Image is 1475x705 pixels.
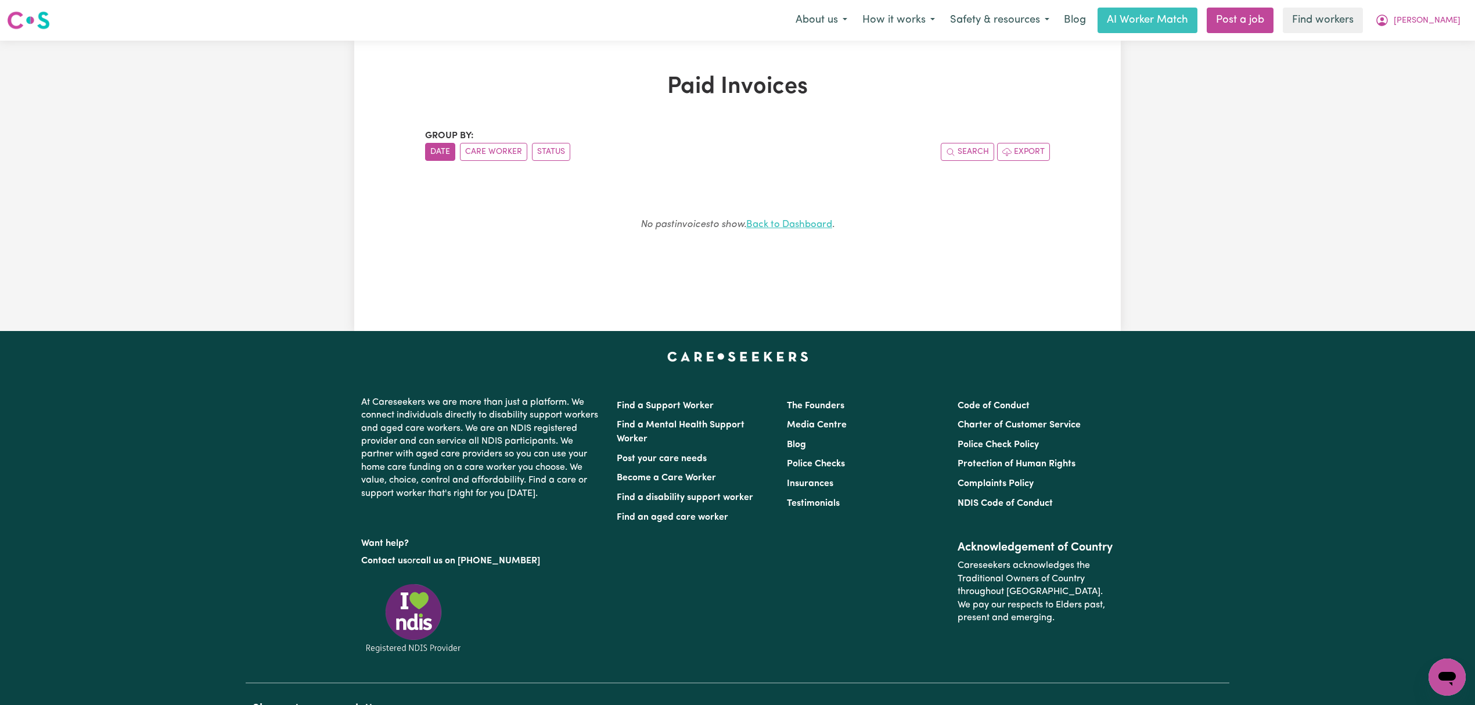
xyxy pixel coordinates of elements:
[617,420,744,444] a: Find a Mental Health Support Worker
[997,143,1050,161] button: Export
[617,493,753,502] a: Find a disability support worker
[361,556,407,566] a: Contact us
[958,541,1114,555] h2: Acknowledgement of Country
[1098,8,1197,33] a: AI Worker Match
[532,143,570,161] button: sort invoices by paid status
[855,8,942,33] button: How it works
[942,8,1057,33] button: Safety & resources
[1394,15,1460,27] span: [PERSON_NAME]
[1429,659,1466,696] iframe: Button to launch messaging window, conversation in progress
[746,220,832,229] a: Back to Dashboard
[1283,8,1363,33] a: Find workers
[958,401,1030,411] a: Code of Conduct
[1207,8,1273,33] a: Post a job
[787,440,806,449] a: Blog
[958,459,1075,469] a: Protection of Human Rights
[617,401,714,411] a: Find a Support Worker
[425,143,455,161] button: sort invoices by date
[958,440,1039,449] a: Police Check Policy
[416,556,540,566] a: call us on [PHONE_NUMBER]
[361,533,603,550] p: Want help?
[641,220,834,229] small: .
[958,555,1114,629] p: Careseekers acknowledges the Traditional Owners of Country throughout [GEOGRAPHIC_DATA]. We pay o...
[787,459,845,469] a: Police Checks
[425,73,1050,101] h1: Paid Invoices
[617,513,728,522] a: Find an aged care worker
[958,499,1053,508] a: NDIS Code of Conduct
[1057,8,1093,33] a: Blog
[7,7,50,34] a: Careseekers logo
[361,550,603,572] p: or
[958,420,1081,430] a: Charter of Customer Service
[787,479,833,488] a: Insurances
[958,479,1034,488] a: Complaints Policy
[361,582,466,654] img: Registered NDIS provider
[617,454,707,463] a: Post your care needs
[7,10,50,31] img: Careseekers logo
[1368,8,1468,33] button: My Account
[361,391,603,505] p: At Careseekers we are more than just a platform. We connect individuals directly to disability su...
[460,143,527,161] button: sort invoices by care worker
[787,401,844,411] a: The Founders
[941,143,994,161] button: Search
[425,131,474,141] span: Group by:
[641,220,746,229] em: No past invoices to show.
[787,499,840,508] a: Testimonials
[667,352,808,361] a: Careseekers home page
[617,473,716,483] a: Become a Care Worker
[788,8,855,33] button: About us
[787,420,847,430] a: Media Centre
